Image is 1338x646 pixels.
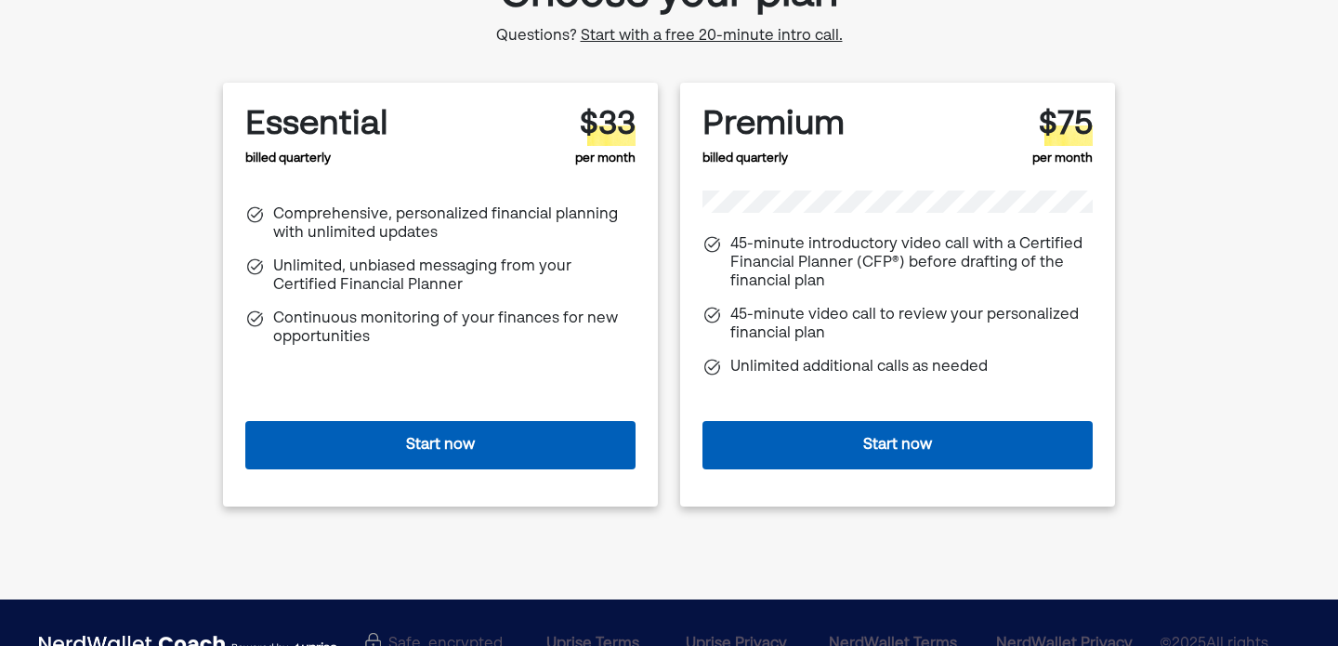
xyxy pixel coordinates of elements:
[730,306,1093,343] div: 45-minute video call to review your personalized financial plan
[702,421,1093,469] button: Start now
[581,29,843,44] span: Start with a free 20-minute intro call.
[245,105,388,168] div: billed quarterly
[730,358,988,376] div: Unlimited additional calls as needed
[273,257,636,295] div: Unlimited, unbiased messaging from your Certified Financial Planner
[245,421,636,469] button: Start now
[1032,105,1093,145] div: $75
[245,105,388,145] div: Essential
[575,105,636,145] div: $33
[273,205,636,243] div: Comprehensive, personalized financial planning with unlimited updates
[1032,105,1093,168] div: per month
[273,310,636,347] div: Continuous monitoring of your finances for new opportunities
[730,235,1093,291] div: 45-minute introductory video call with a Certified Financial Planner (CFP®) before drafting of th...
[496,27,843,46] div: Questions?
[702,105,845,145] div: Premium
[575,105,636,168] div: per month
[702,105,845,168] div: billed quarterly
